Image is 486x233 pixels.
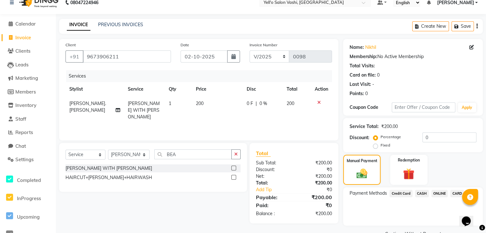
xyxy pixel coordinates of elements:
[294,210,337,217] div: ₹200.00
[294,160,337,166] div: ₹200.00
[392,102,455,112] input: Enter Offer / Coupon Code
[458,103,476,112] button: Apply
[15,116,26,122] span: Staff
[247,100,253,107] span: 0 F
[350,81,371,88] div: Last Visit:
[2,102,54,109] a: Inventory
[66,70,337,82] div: Services
[256,100,257,107] span: |
[2,20,54,28] a: Calendar
[381,134,401,140] label: Percentage
[294,201,337,209] div: ₹0
[381,142,390,148] label: Fixed
[2,129,54,136] a: Reports
[15,89,36,95] span: Members
[251,193,294,201] div: Payable:
[372,81,374,88] div: -
[2,61,54,69] a: Leads
[2,116,54,123] a: Staff
[353,168,371,180] img: _cash.svg
[15,156,34,162] span: Settings
[17,195,41,201] span: InProgress
[251,210,294,217] div: Balance :
[15,62,28,68] span: Leads
[98,22,143,27] a: PREVIOUS INVOICES
[350,190,387,197] span: Payment Methods
[412,21,449,31] button: Create New
[128,101,160,120] span: [PERSON_NAME] WITH [PERSON_NAME]
[365,44,376,51] a: Nikhil
[250,42,277,48] label: Invoice Number
[350,123,379,130] div: Service Total:
[66,165,152,172] div: [PERSON_NAME] WITH [PERSON_NAME]
[15,34,31,41] span: Invoice
[350,134,369,141] div: Discount:
[377,72,380,79] div: 0
[350,44,364,51] div: Name:
[287,101,294,106] span: 200
[350,53,377,60] div: Membership:
[283,82,311,96] th: Total
[459,207,480,227] iframe: chat widget
[2,88,54,96] a: Members
[294,180,337,186] div: ₹200.00
[196,101,204,106] span: 200
[2,48,54,55] a: Clients
[2,156,54,163] a: Settings
[15,48,30,54] span: Clients
[251,173,294,180] div: Net:
[251,166,294,173] div: Discount:
[165,82,192,96] th: Qty
[450,190,464,197] span: CARD
[15,21,36,27] span: Calendar
[251,201,294,209] div: Paid:
[2,34,54,41] a: Invoice
[399,167,418,181] img: _gift.svg
[181,42,189,48] label: Date
[15,102,36,108] span: Inventory
[66,82,124,96] th: Stylist
[311,82,332,96] th: Action
[301,186,337,193] div: ₹0
[398,157,420,163] label: Redemption
[350,104,392,111] div: Coupon Code
[350,90,364,97] div: Points:
[66,174,152,181] div: HAIRCUT+[PERSON_NAME]+HAIRWASH
[390,190,413,197] span: Credit Card
[83,50,171,63] input: Search by Name/Mobile/Email/Code
[15,129,33,135] span: Reports
[67,19,90,31] a: INVOICE
[243,82,283,96] th: Disc
[350,72,376,79] div: Card on file:
[294,166,337,173] div: ₹0
[168,101,171,106] span: 1
[381,123,398,130] div: ₹200.00
[2,75,54,82] a: Marketing
[251,180,294,186] div: Total:
[66,50,83,63] button: +91
[346,158,377,164] label: Manual Payment
[365,90,368,97] div: 0
[154,149,232,159] input: Search or Scan
[15,143,26,149] span: Chat
[66,42,76,48] label: Client
[17,214,40,220] span: Upcoming
[251,160,294,166] div: Sub Total:
[192,82,243,96] th: Price
[294,173,337,180] div: ₹200.00
[350,63,375,69] div: Total Visits:
[256,150,271,157] span: Total
[69,101,106,113] span: [PERSON_NAME].[PERSON_NAME]
[17,177,41,183] span: Completed
[431,190,448,197] span: ONLINE
[415,190,429,197] span: CASH
[2,143,54,150] a: Chat
[350,53,476,60] div: No Active Membership
[259,100,267,107] span: 0 %
[124,82,165,96] th: Service
[15,75,38,81] span: Marketing
[451,21,474,31] button: Save
[294,193,337,201] div: ₹200.00
[251,186,301,193] a: Add Tip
